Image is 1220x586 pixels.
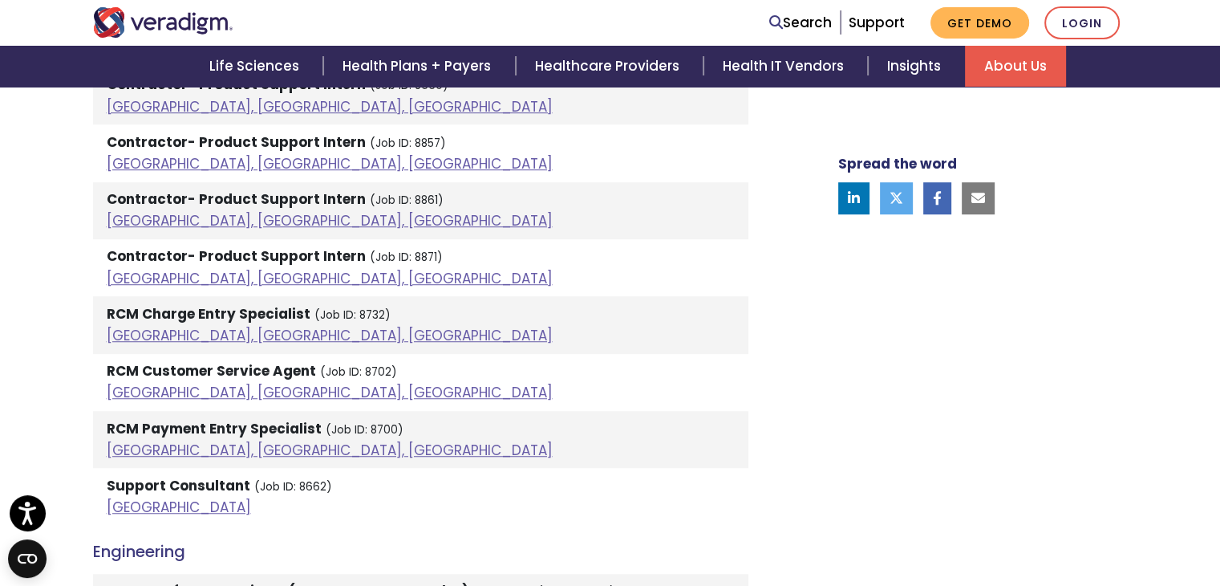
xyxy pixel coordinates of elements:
a: [GEOGRAPHIC_DATA], [GEOGRAPHIC_DATA], [GEOGRAPHIC_DATA] [107,326,553,345]
a: Life Sciences [190,46,323,87]
img: Veradigm logo [93,7,233,38]
a: Healthcare Providers [516,46,703,87]
a: [GEOGRAPHIC_DATA] [107,498,251,517]
small: (Job ID: 8857) [370,136,446,151]
a: [GEOGRAPHIC_DATA], [GEOGRAPHIC_DATA], [GEOGRAPHIC_DATA] [107,211,553,230]
strong: RCM Charge Entry Specialist [107,304,310,324]
a: Support [849,13,905,32]
strong: Support Consultant [107,476,250,495]
a: [GEOGRAPHIC_DATA], [GEOGRAPHIC_DATA], [GEOGRAPHIC_DATA] [107,383,553,402]
a: Get Demo [930,7,1029,39]
small: (Job ID: 8702) [320,364,397,380]
a: Health IT Vendors [703,46,868,87]
a: Health Plans + Payers [323,46,515,87]
strong: RCM Payment Entry Specialist [107,419,322,438]
a: About Us [965,46,1066,87]
strong: Contractor- Product Support Intern [107,132,366,152]
small: (Job ID: 8871) [370,250,443,265]
a: Search [769,12,832,34]
small: (Job ID: 8732) [314,307,391,323]
strong: Contractor- Product Support Intern [107,189,366,209]
a: Login [1044,6,1120,39]
h4: Engineering [93,542,748,561]
strong: RCM Customer Service Agent [107,361,316,380]
a: [GEOGRAPHIC_DATA], [GEOGRAPHIC_DATA], [GEOGRAPHIC_DATA] [107,441,553,460]
small: (Job ID: 8861) [370,193,444,208]
small: (Job ID: 8700) [326,422,403,437]
strong: Spread the word [838,154,957,173]
small: (Job ID: 8662) [254,479,332,494]
a: [GEOGRAPHIC_DATA], [GEOGRAPHIC_DATA], [GEOGRAPHIC_DATA] [107,154,553,173]
strong: Contractor- Product Support Intern [107,246,366,266]
a: [GEOGRAPHIC_DATA], [GEOGRAPHIC_DATA], [GEOGRAPHIC_DATA] [107,269,553,288]
a: Insights [868,46,965,87]
button: Open CMP widget [8,539,47,578]
a: [GEOGRAPHIC_DATA], [GEOGRAPHIC_DATA], [GEOGRAPHIC_DATA] [107,97,553,116]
